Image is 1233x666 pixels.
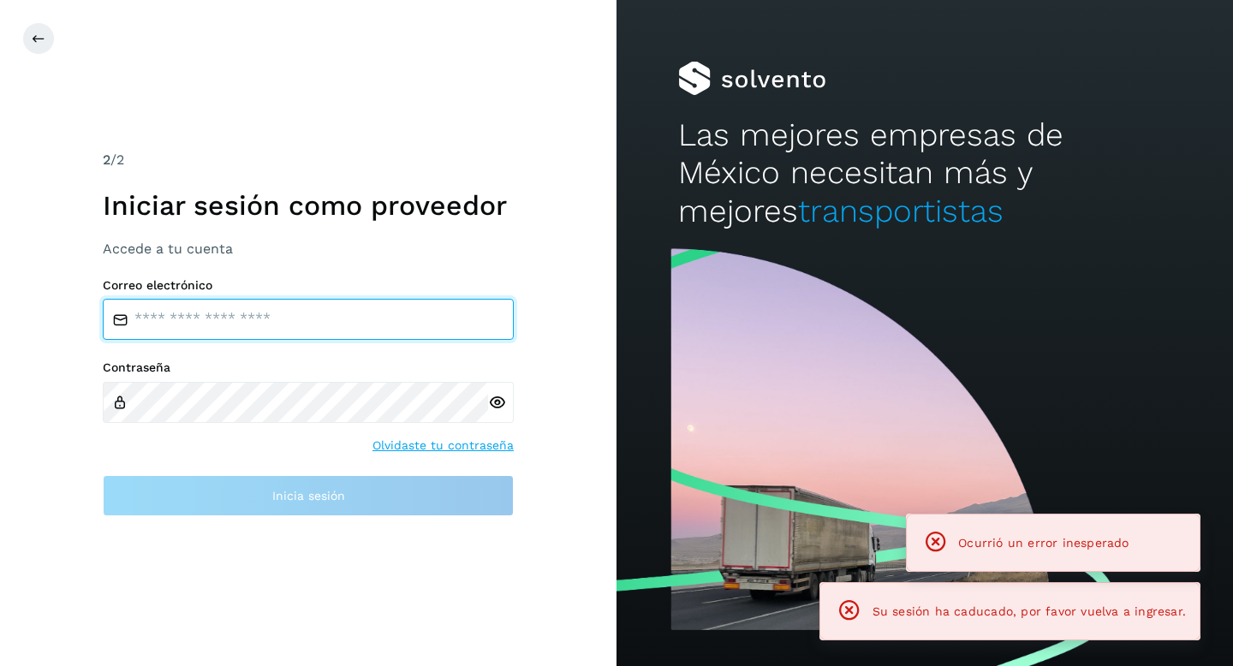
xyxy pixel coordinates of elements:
span: 2 [103,152,110,168]
a: Olvidaste tu contraseña [372,437,514,455]
label: Contraseña [103,360,514,375]
span: Ocurrió un error inesperado [958,536,1129,550]
h2: Las mejores empresas de México necesitan más y mejores [678,116,1171,230]
button: Inicia sesión [103,475,514,516]
span: Inicia sesión [272,490,345,502]
h3: Accede a tu cuenta [103,241,514,257]
span: Su sesión ha caducado, por favor vuelva a ingresar. [873,604,1186,618]
div: /2 [103,150,514,170]
span: transportistas [798,193,1004,229]
h1: Iniciar sesión como proveedor [103,189,514,222]
label: Correo electrónico [103,278,514,293]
